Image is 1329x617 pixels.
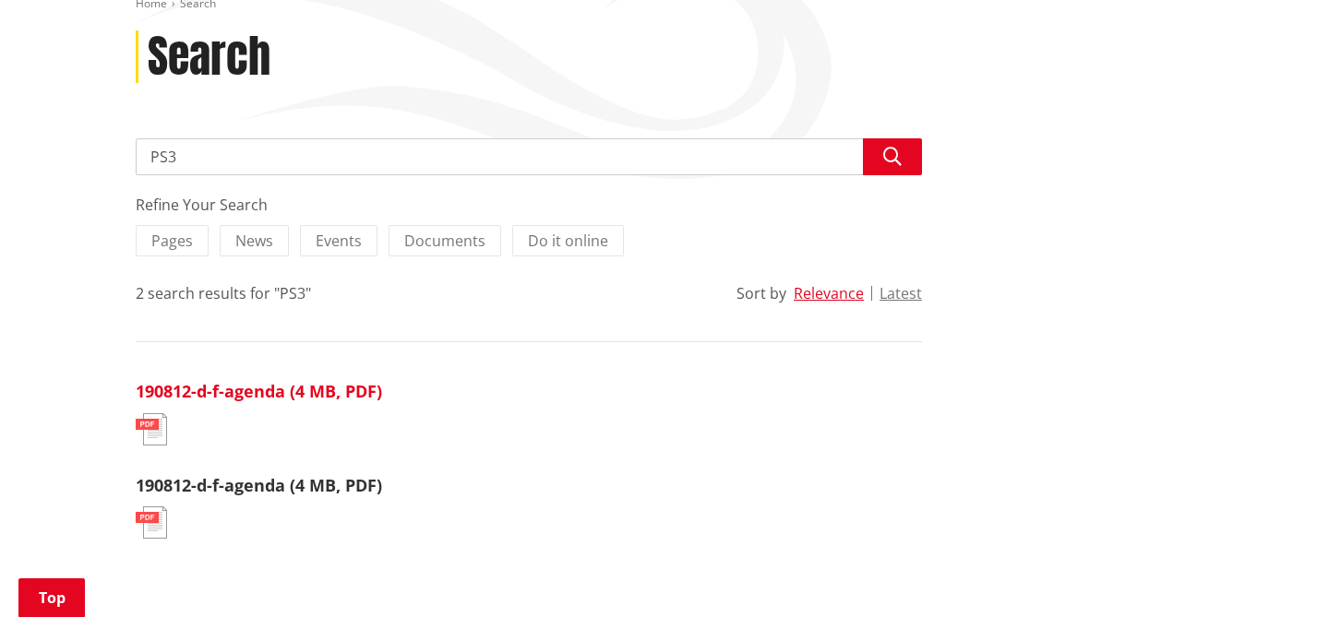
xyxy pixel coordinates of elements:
[136,413,167,445] img: document-pdf.svg
[136,506,167,539] img: document-pdf.svg
[148,30,270,84] h1: Search
[316,231,362,251] span: Events
[235,231,273,251] span: News
[1244,540,1311,606] iframe: Messenger Launcher
[404,231,485,251] span: Documents
[151,231,193,251] span: Pages
[794,285,864,302] button: Relevance
[136,194,922,216] div: Refine Your Search
[136,282,311,304] div: 2 search results for "PS3"
[880,285,922,302] button: Latest
[136,474,382,496] a: 190812-d-f-agenda (4 MB, PDF)
[736,282,786,304] div: Sort by
[18,578,85,617] a: Top
[136,138,922,175] input: Search input
[136,380,382,402] a: 190812-d-f-agenda (4 MB, PDF)
[528,231,608,251] span: Do it online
